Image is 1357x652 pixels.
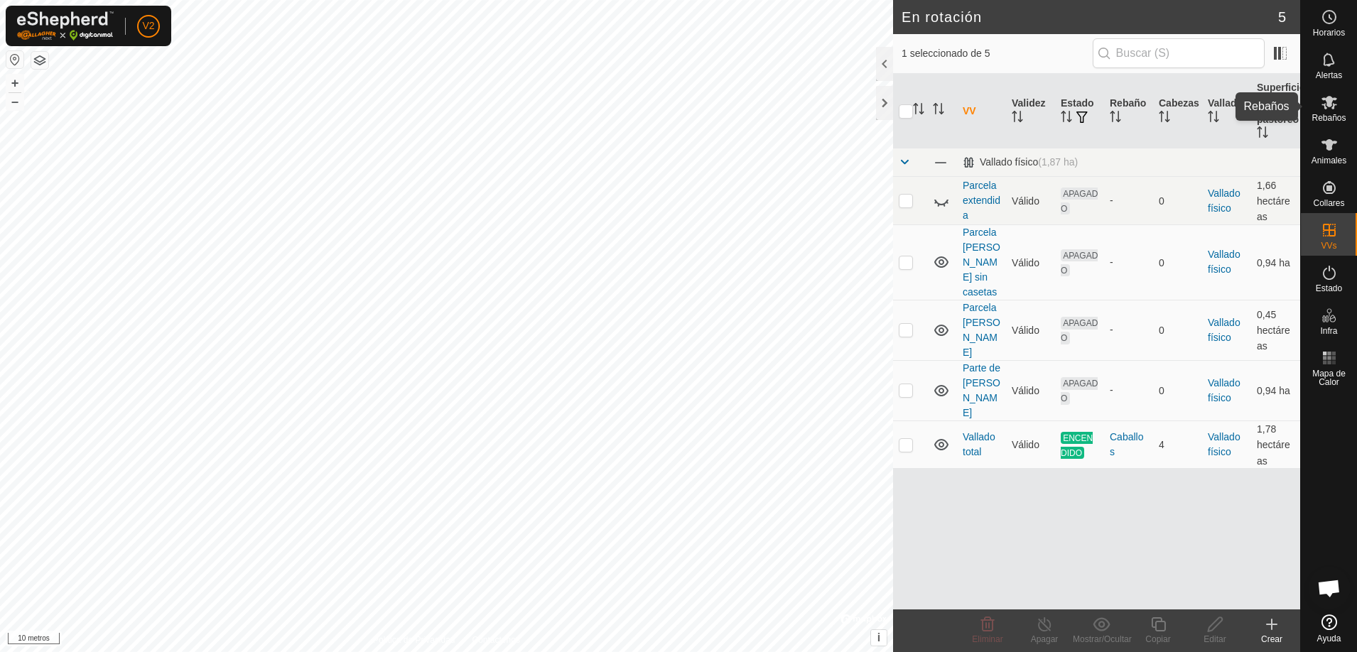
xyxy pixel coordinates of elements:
font: VV [963,105,976,116]
font: Rebaño [1110,97,1146,109]
font: APAGADO [1061,189,1098,214]
a: Vallado físico [1208,188,1240,214]
font: - [1110,324,1113,335]
font: En rotación [902,9,982,25]
button: + [6,75,23,92]
font: APAGADO [1061,250,1098,275]
font: 0 [1159,385,1164,396]
font: Eliminar [972,634,1002,644]
font: i [877,631,880,643]
a: Vallado físico [1208,249,1240,275]
font: Política de Privacidad [373,635,455,645]
font: 0,45 hectáreas [1257,309,1290,352]
a: Parcela [PERSON_NAME] [963,302,1000,358]
p-sorticon: Activar para ordenar [1110,113,1121,124]
font: Rebaños [1312,113,1346,123]
font: Válido [1012,195,1039,207]
font: Válido [1012,385,1039,396]
input: Buscar (S) [1093,38,1265,68]
p-sorticon: Activar para ordenar [1208,113,1219,124]
button: Capas del Mapa [31,52,48,69]
a: Vallado físico [1208,377,1240,403]
font: Caballos [1110,431,1143,457]
p-sorticon: Activar para ordenar [1012,113,1023,124]
font: Válido [1012,439,1039,450]
font: Animales [1312,156,1346,165]
p-sorticon: Activar para ordenar [933,105,944,116]
font: Mostrar/Ocultar [1073,634,1132,644]
button: i [871,630,887,646]
font: + [11,75,19,90]
font: – [11,94,18,109]
a: Parcela extendida [963,180,1000,221]
font: Copiar [1145,634,1170,644]
font: Ayuda [1317,634,1341,643]
font: 0,94 ha [1257,385,1290,396]
font: 0,94 ha [1257,257,1290,268]
font: 0 [1159,195,1164,207]
font: 4 [1159,439,1164,450]
font: 5 [1278,9,1286,25]
font: Alertas [1316,70,1342,80]
div: Chat abierto [1308,567,1351,609]
font: Collares [1313,198,1344,208]
font: 1,66 hectáreas [1257,180,1290,222]
font: V2 [142,20,154,31]
p-sorticon: Activar para ordenar [913,105,924,116]
font: Vallado [1208,97,1243,109]
img: Logotipo de Gallagher [17,11,114,40]
font: Superficie de pastoreo [1257,82,1305,124]
font: APAGADO [1061,379,1098,403]
font: 1,78 hectáreas [1257,423,1290,466]
p-sorticon: Activar para ordenar [1159,113,1170,124]
a: Contáctenos [472,634,520,646]
font: Validez [1012,97,1045,109]
font: APAGADO [1061,318,1098,343]
a: Parte de [PERSON_NAME] [963,362,1000,418]
font: Cabezas [1159,97,1199,109]
p-sorticon: Activar para ordenar [1257,129,1268,140]
font: 0 [1159,257,1164,268]
font: - [1110,384,1113,396]
font: ENCENDIDO [1061,433,1093,457]
font: (1,87 ha) [1038,156,1078,168]
font: Infra [1320,326,1337,336]
font: Estado [1061,97,1094,109]
font: Contáctenos [472,635,520,645]
font: Crear [1261,634,1282,644]
a: Parcela [PERSON_NAME] sin casetas [963,227,1000,298]
font: Mapa de Calor [1312,369,1346,387]
a: Política de Privacidad [373,634,455,646]
font: Estado [1316,283,1342,293]
a: Ayuda [1301,609,1357,648]
a: Vallado total [963,431,995,457]
font: 0 [1159,325,1164,336]
font: Vallado físico [980,156,1038,168]
p-sorticon: Activar para ordenar [1061,113,1072,124]
button: – [6,93,23,110]
a: Vallado físico [1208,317,1240,343]
font: - [1110,195,1113,206]
font: Válido [1012,257,1039,268]
font: VVs [1321,241,1336,251]
font: Válido [1012,325,1039,336]
font: 1 seleccionado de 5 [902,48,990,59]
font: - [1110,256,1113,268]
font: Editar [1204,634,1226,644]
font: Apagar [1031,634,1059,644]
a: Vallado físico [1208,431,1240,457]
font: Horarios [1313,28,1345,38]
button: Restablecer Mapa [6,51,23,68]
